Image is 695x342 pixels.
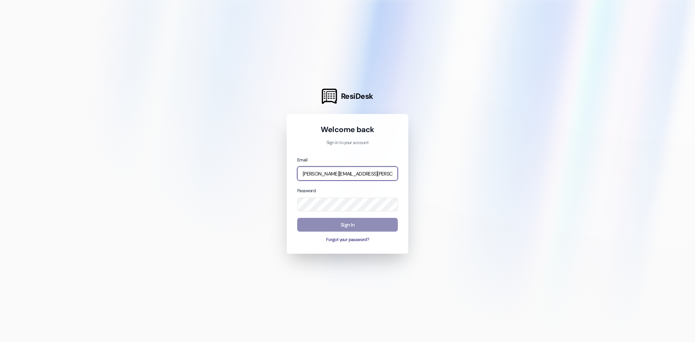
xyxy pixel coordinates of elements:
h1: Welcome back [297,124,398,135]
img: ResiDesk Logo [322,89,337,104]
input: name@example.com [297,166,398,181]
p: Sign in to your account [297,140,398,146]
button: Sign In [297,218,398,232]
label: Password [297,188,316,194]
button: Forgot your password? [297,237,398,243]
span: ResiDesk [341,91,373,101]
label: Email [297,157,307,163]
